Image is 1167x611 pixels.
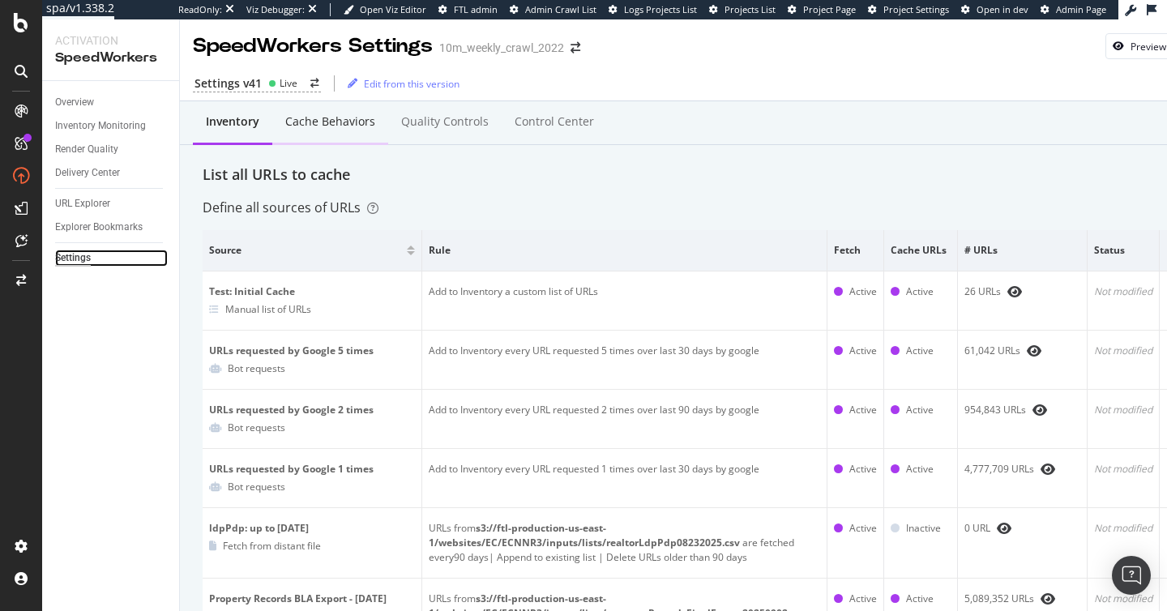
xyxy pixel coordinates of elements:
[868,3,949,16] a: Project Settings
[1007,285,1022,298] div: eye
[1056,3,1106,15] span: Admin Page
[228,361,285,375] div: Bot requests
[209,592,415,606] div: Property Records BLA Export - [DATE]
[1041,592,1055,605] div: eye
[55,164,168,182] a: Delivery Center
[246,3,305,16] div: Viz Debugger:
[1094,521,1152,536] div: Not modified
[1094,243,1148,258] span: Status
[209,344,415,358] div: URLs requested by Google 5 times
[1094,284,1152,299] div: Not modified
[209,403,415,417] div: URLs requested by Google 2 times
[1027,344,1041,357] div: eye
[55,195,168,212] a: URL Explorer
[906,462,934,476] div: Active
[1041,463,1055,476] div: eye
[55,141,168,158] a: Render Quality
[422,271,827,331] td: Add to Inventory a custom list of URLs
[977,3,1028,15] span: Open in dev
[709,3,776,16] a: Projects List
[891,243,947,258] span: Cache URLs
[439,40,564,56] div: 10m_weekly_crawl_2022
[209,462,415,476] div: URLs requested by Google 1 times
[55,164,120,182] div: Delivery Center
[1032,404,1047,417] div: eye
[1094,344,1152,358] div: Not modified
[1041,3,1106,16] a: Admin Page
[1094,462,1152,476] div: Not modified
[788,3,856,16] a: Project Page
[964,592,1080,606] div: 5,089,352 URLs
[834,243,873,258] span: Fetch
[55,94,168,111] a: Overview
[193,32,433,60] div: SpeedWorkers Settings
[429,521,820,565] div: URLs from are fetched every 90 days | Append to existing list | Delete URLs older than 90 days
[906,521,941,536] div: Inactive
[624,3,697,15] span: Logs Projects List
[510,3,596,16] a: Admin Crawl List
[525,3,596,15] span: Admin Crawl List
[997,522,1011,535] div: eye
[209,243,403,258] span: Source
[360,3,426,15] span: Open Viz Editor
[422,390,827,449] td: Add to Inventory every URL requested 2 times over last 90 days by google
[515,113,594,130] div: Control Center
[422,331,827,390] td: Add to Inventory every URL requested 5 times over last 30 days by google
[203,199,378,217] div: Define all sources of URLs
[280,76,297,90] div: Live
[964,462,1080,476] div: 4,777,709 URLs
[906,592,934,606] div: Active
[429,521,740,549] b: s3://ftl-production-us-east-1/websites/EC/ECNNR3/inputs/lists/realtorLdpPdp08232025.csv
[725,3,776,15] span: Projects List
[422,449,827,508] td: Add to Inventory every URL requested 1 times over last 30 days by google
[961,3,1028,16] a: Open in dev
[906,403,934,417] div: Active
[55,117,168,135] a: Inventory Monitoring
[849,344,877,358] div: Active
[849,403,877,417] div: Active
[401,113,489,130] div: Quality Controls
[1094,592,1152,606] div: Not modified
[364,77,460,91] div: Edit from this version
[429,243,816,258] span: Rule
[55,117,146,135] div: Inventory Monitoring
[609,3,697,16] a: Logs Projects List
[285,113,375,130] div: Cache behaviors
[344,3,426,16] a: Open Viz Editor
[438,3,498,16] a: FTL admin
[964,403,1080,417] div: 954,843 URLs
[225,302,311,316] div: Manual list of URLs
[849,462,877,476] div: Active
[964,344,1080,358] div: 61,042 URLs
[454,3,498,15] span: FTL admin
[964,284,1080,299] div: 26 URLs
[906,284,934,299] div: Active
[964,521,1080,536] div: 0 URL
[55,141,118,158] div: Render Quality
[209,284,415,299] div: Test: Initial Cache
[310,79,319,88] div: arrow-right-arrow-left
[55,219,168,236] a: Explorer Bookmarks
[1112,556,1151,595] div: Open Intercom Messenger
[209,521,415,536] div: ldpPdp: up to [DATE]
[571,42,580,53] div: arrow-right-arrow-left
[228,421,285,434] div: Bot requests
[849,284,877,299] div: Active
[849,592,877,606] div: Active
[55,32,166,49] div: Activation
[55,49,166,67] div: SpeedWorkers
[849,521,877,536] div: Active
[228,480,285,493] div: Bot requests
[883,3,949,15] span: Project Settings
[55,250,91,267] div: Settings
[223,539,321,553] div: Fetch from distant file
[341,70,460,96] button: Edit from this version
[803,3,856,15] span: Project Page
[178,3,222,16] div: ReadOnly:
[55,219,143,236] div: Explorer Bookmarks
[906,344,934,358] div: Active
[55,250,168,267] a: Settings
[964,243,1076,258] span: # URLs
[55,195,110,212] div: URL Explorer
[194,75,262,92] div: Settings v41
